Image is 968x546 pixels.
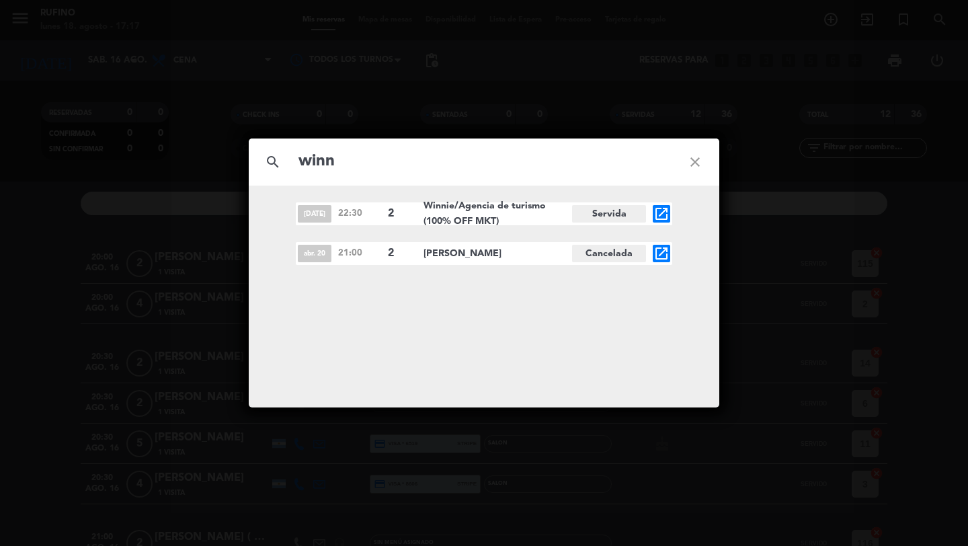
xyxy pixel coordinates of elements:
i: search [249,138,297,186]
span: Cancelada [572,245,646,262]
span: abr. 20 [298,245,331,262]
span: 22:30 [338,206,381,221]
i: close [671,138,719,186]
span: Servida [572,205,646,223]
span: 21:00 [338,246,381,260]
input: Buscar reservas [297,148,671,175]
span: 2 [388,205,412,223]
span: 2 [388,245,412,262]
span: [PERSON_NAME] [424,246,572,262]
i: open_in_new [653,206,670,222]
span: Winnie/Agencia de turismo (100% OFF MKT) [424,198,572,229]
i: open_in_new [653,245,670,262]
span: [DATE] [298,205,331,223]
